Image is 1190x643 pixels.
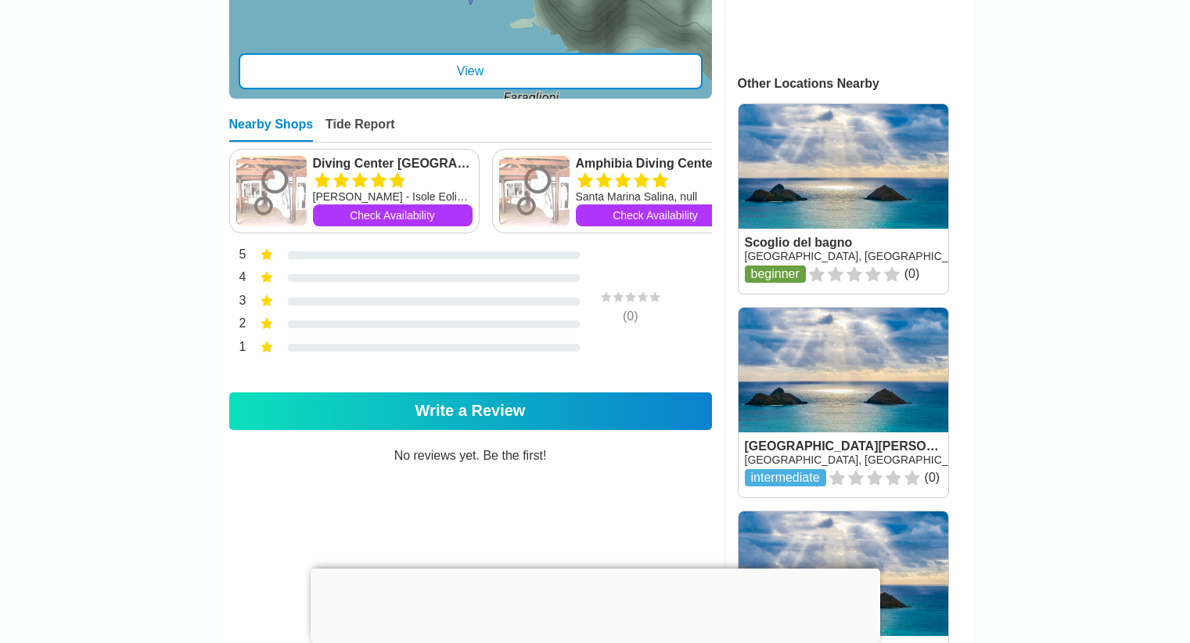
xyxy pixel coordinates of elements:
img: Amphibia Diving Center [499,156,570,226]
a: [GEOGRAPHIC_DATA], [GEOGRAPHIC_DATA], [GEOGRAPHIC_DATA] [745,453,1099,466]
div: 4 [229,269,246,289]
div: ( 0 ) [572,309,689,323]
div: Santa Marina Salina, null [576,189,735,204]
a: Check Availability [313,204,473,226]
div: [PERSON_NAME] - Isole Eolie -, null [313,189,473,204]
a: [GEOGRAPHIC_DATA], [GEOGRAPHIC_DATA], [GEOGRAPHIC_DATA] [745,250,1099,262]
div: View [239,53,703,89]
a: Diving Center [GEOGRAPHIC_DATA] [313,156,473,172]
div: 1 [229,338,246,359]
div: 5 [229,246,246,266]
div: 3 [229,292,246,312]
div: Nearby Shops [229,117,314,142]
div: Tide Report [325,117,395,142]
iframe: Advertisement [311,569,880,639]
div: Other Locations Nearby [738,77,974,91]
a: Amphibia Diving Center [576,156,735,172]
div: No reviews yet. Be the first! [229,449,712,541]
img: Diving Center La Gorgonia [236,156,307,226]
div: 2 [229,315,246,335]
a: Write a Review [229,392,712,430]
a: Check Availability [576,204,735,226]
